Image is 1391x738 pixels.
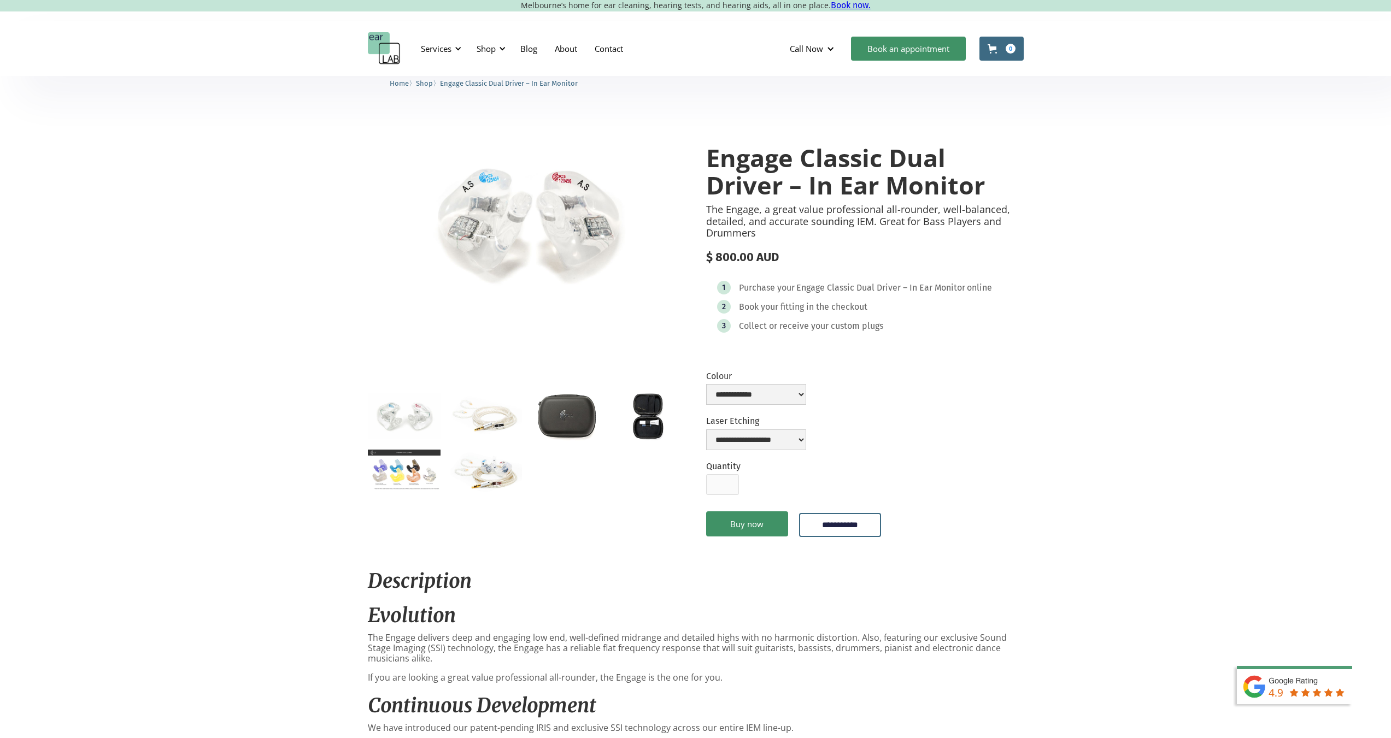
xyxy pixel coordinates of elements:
[1006,44,1016,54] div: 0
[967,282,992,293] div: online
[414,32,465,65] div: Services
[739,282,795,293] div: Purchase your
[979,37,1024,61] a: Open cart
[368,672,1024,683] p: If you are looking a great value professional all-rounder, the Engage is the one for you.
[706,250,1024,264] div: $ 800.00 AUD
[706,511,788,536] a: Buy now
[368,32,401,65] a: home
[368,393,441,439] a: open lightbox
[546,33,586,64] a: About
[421,43,451,54] div: Services
[368,633,1024,664] p: The Engage delivers deep and engaging low end, well-defined midrange and detailed highs with no h...
[706,371,806,381] label: Colour
[449,393,522,438] a: open lightbox
[706,204,1024,239] p: The Engage, a great value professional all-rounder, well-balanced, detailed, and accurate soundin...
[706,144,1024,198] h1: Engage Classic Dual Driver – In Ear Monitor
[440,78,578,88] a: Engage Classic Dual Driver – In Ear Monitor
[477,43,496,54] div: Shop
[440,79,578,87] span: Engage Classic Dual Driver – In Ear Monitor
[722,303,726,311] div: 2
[739,321,883,332] div: Collect or receive your custom plugs
[368,450,441,490] a: open lightbox
[368,603,456,628] em: Evolution
[416,78,440,89] li: 〉
[390,78,416,89] li: 〉
[512,33,546,64] a: Blog
[470,32,509,65] div: Shop
[390,78,409,88] a: Home
[390,79,409,87] span: Home
[416,78,433,88] a: Shop
[781,32,846,65] div: Call Now
[612,393,685,441] a: open lightbox
[706,461,741,471] label: Quantity
[531,393,603,441] a: open lightbox
[722,284,725,292] div: 1
[851,37,966,61] a: Book an appointment
[790,43,823,54] div: Call Now
[368,122,685,321] img: Engage Classic Dual Driver – In Ear Monitor
[368,693,596,718] em: Continuous Development
[368,723,1024,733] p: We have introduced our patent-pending IRIS and exclusive SSI technology across our entire IEM lin...
[722,322,726,330] div: 3
[449,450,522,495] a: open lightbox
[368,122,685,321] a: open lightbox
[739,302,867,312] div: Book your fitting in the checkout
[796,282,965,293] div: Engage Classic Dual Driver – In Ear Monitor
[416,79,433,87] span: Shop
[368,569,472,593] em: Description
[706,416,806,426] label: Laser Etching
[586,33,632,64] a: Contact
